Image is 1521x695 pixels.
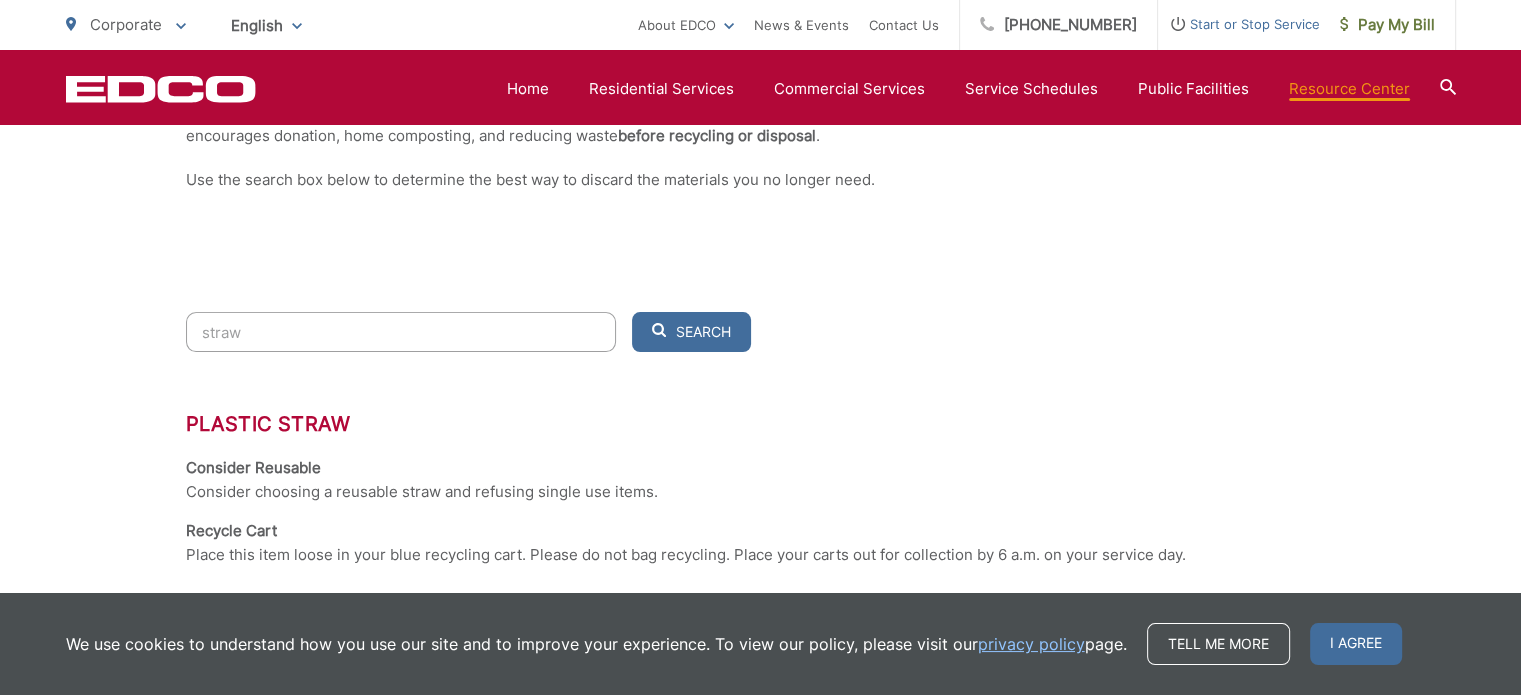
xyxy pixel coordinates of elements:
a: Commercial Services [774,77,925,101]
span: Pay My Bill [1340,13,1435,37]
span: Corporate [90,15,162,34]
h3: Plastic Straw [186,412,1336,436]
a: News & Events [754,13,849,37]
a: Service Schedules [965,77,1098,101]
span: I agree [1310,623,1402,665]
a: About EDCO [638,13,734,37]
p: Tossing something out can be confusing. Knowing what goes where helps to reduce the amount of was... [186,100,1336,148]
button: Search [632,312,751,352]
input: Search [186,312,616,352]
strong: Consider Reusable [186,458,321,477]
a: Resource Center [1289,77,1410,101]
a: Tell me more [1147,623,1290,665]
a: Home [507,77,549,101]
span: Search [676,323,731,341]
a: privacy policy [978,632,1085,656]
a: Public Facilities [1138,77,1249,101]
span: English [216,8,317,43]
p: Place this item loose in your blue recycling cart. Please do not bag recycling. Place your carts ... [186,543,1186,567]
a: Residential Services [589,77,734,101]
a: EDCD logo. Return to the homepage. [66,75,256,103]
p: Use the search box below to determine the best way to discard the materials you no longer need. [186,168,1336,192]
strong: before recycling or disposal [618,126,816,145]
p: We use cookies to understand how you use our site and to improve your experience. To view our pol... [66,632,1127,656]
a: Contact Us [869,13,939,37]
p: Consider choosing a reusable straw and refusing single use items. [186,480,658,504]
strong: Recycle Cart [186,521,277,540]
